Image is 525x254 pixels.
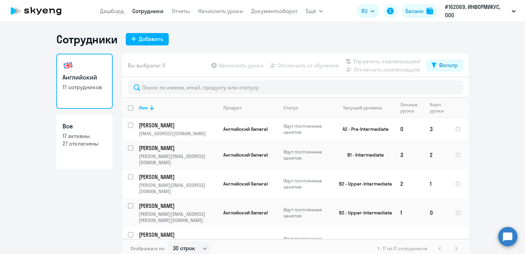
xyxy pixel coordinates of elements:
[405,7,424,15] div: Баланс
[343,105,382,111] div: Текущий уровень
[283,105,298,111] div: Статус
[424,198,449,227] td: 0
[223,239,268,245] span: Английский General
[223,210,268,216] span: Английский General
[395,118,424,140] td: 0
[139,202,217,210] a: [PERSON_NAME]
[424,169,449,198] td: 1
[378,245,427,252] span: 1 - 17 из 17 сотрудников
[426,59,463,72] button: Фильтр
[439,61,458,69] div: Фильтр
[139,231,216,239] p: [PERSON_NAME]
[395,198,424,227] td: 1
[283,207,331,219] p: Идут постоянные занятия
[223,105,242,111] div: Продукт
[426,8,433,14] img: balance
[63,140,107,147] p: 27 отключены
[139,211,217,223] p: [PERSON_NAME][EMAIL_ADDRESS][PERSON_NAME][DOMAIN_NAME]
[139,144,216,152] p: [PERSON_NAME]
[132,8,164,14] a: Сотрудники
[128,61,165,70] span: Вы выбрали: 0
[139,173,217,181] a: [PERSON_NAME]
[63,73,107,82] h3: Английский
[172,8,190,14] a: Отчеты
[139,153,217,166] p: [PERSON_NAME][EMAIL_ADDRESS][DOMAIN_NAME]
[131,245,165,252] span: Отображать по:
[400,102,424,114] div: Личные уроки
[63,60,74,71] img: english
[139,173,216,181] p: [PERSON_NAME]
[56,114,113,169] a: Все17 активны27 отключены
[139,35,163,43] div: Добавить
[139,105,217,111] div: Имя
[283,178,331,190] p: Идут постоянные занятия
[283,149,331,161] p: Идут постоянные занятия
[139,105,148,111] div: Имя
[395,169,424,198] td: 2
[63,122,107,131] h3: Все
[56,54,113,109] a: Английский17 сотрудников
[357,4,379,18] button: RU
[139,121,217,129] a: [PERSON_NAME]
[139,130,217,137] p: [EMAIL_ADDRESS][DOMAIN_NAME]
[336,105,394,111] div: Текущий уровень
[430,102,449,114] div: Корп. уроки
[63,83,107,91] p: 17 сотрудников
[139,121,216,129] p: [PERSON_NAME]
[223,152,268,158] span: Английский General
[139,202,216,210] p: [PERSON_NAME]
[198,8,243,14] a: Начислить уроки
[139,231,217,239] a: [PERSON_NAME]
[331,140,395,169] td: B1 - Intermediate
[395,140,424,169] td: 3
[442,3,519,19] button: #162069, ИНФОРМИКУС, ООО
[139,182,217,194] p: [PERSON_NAME][EMAIL_ADDRESS][DOMAIN_NAME]
[251,8,298,14] a: Документооборот
[139,144,217,152] a: [PERSON_NAME]
[331,169,395,198] td: B2 - Upper-Intermediate
[56,32,118,46] h1: Сотрудники
[100,8,124,14] a: Дашборд
[283,235,331,248] p: Идут постоянные занятия
[306,4,323,18] button: Ещё
[445,3,509,19] p: #162069, ИНФОРМИКУС, ООО
[283,123,331,135] p: Идут постоянные занятия
[424,118,449,140] td: 3
[128,81,463,94] input: Поиск по имени, email, продукту или статусу
[424,140,449,169] td: 2
[223,126,268,132] span: Английский General
[306,7,316,15] span: Ещё
[126,33,169,45] button: Добавить
[361,7,368,15] span: RU
[331,118,395,140] td: A2 - Pre-Intermediate
[63,132,107,140] p: 17 активны
[401,4,437,18] button: Балансbalance
[223,181,268,187] span: Английский General
[331,198,395,227] td: B2 - Upper-Intermediate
